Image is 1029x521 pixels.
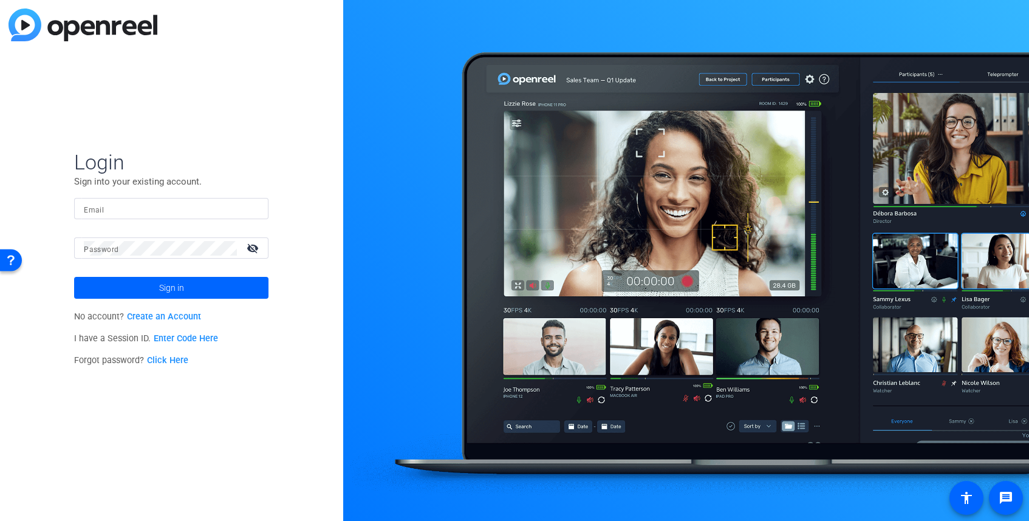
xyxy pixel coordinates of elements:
[9,9,157,41] img: blue-gradient.svg
[147,355,188,366] a: Click Here
[239,239,268,257] mat-icon: visibility_off
[84,202,259,216] input: Enter Email Address
[127,312,201,322] a: Create an Account
[999,491,1013,505] mat-icon: message
[74,149,268,175] span: Login
[154,333,218,344] a: Enter Code Here
[159,273,184,303] span: Sign in
[84,245,118,254] mat-label: Password
[74,312,201,322] span: No account?
[84,206,104,214] mat-label: Email
[74,277,268,299] button: Sign in
[74,333,218,344] span: I have a Session ID.
[74,175,268,188] p: Sign into your existing account.
[74,355,188,366] span: Forgot password?
[959,491,974,505] mat-icon: accessibility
